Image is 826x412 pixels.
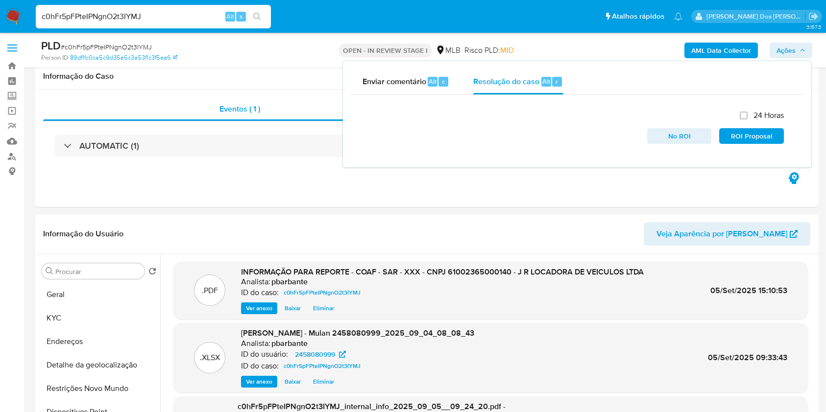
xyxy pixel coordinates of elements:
span: INFORMAÇÃO PARA REPORTE - COAF - SAR - XXX - CNPJ 61002365000140 - J R LOCADORA DE VEICULOS LTDA [241,266,644,277]
div: AUTOMATIC (1) [55,135,799,157]
span: c0hFr5pFPteIPNgnO2t3IYMJ [284,360,361,372]
h6: pbarbante [271,339,308,348]
span: c [442,77,445,86]
span: r [556,77,558,86]
button: Baixar [280,302,306,314]
p: .XLSX [200,352,220,363]
span: Alt [542,77,550,86]
span: 05/Set/2025 15:10:53 [710,285,787,296]
a: 2458080999 [289,348,352,360]
h6: pbarbante [271,277,308,287]
span: Resolução do caso [473,75,539,87]
span: [PERSON_NAME] - Mulan 2458080999_2025_09_04_08_08_43 [241,327,474,339]
p: ID do caso: [241,361,279,371]
b: AML Data Collector [691,43,751,58]
button: No ROI [647,128,712,144]
span: No ROI [654,129,705,143]
p: Analista: [241,277,270,287]
button: KYC [38,306,160,330]
button: Ver anexo [241,376,277,388]
span: Eventos ( 1 ) [219,103,260,114]
span: ROI Proposal [726,129,777,143]
p: priscilla.barbante@mercadopago.com.br [706,12,805,21]
b: Person ID [41,53,68,62]
input: 24 Horas [740,112,748,119]
button: Procurar [46,267,53,275]
button: Geral [38,283,160,306]
button: ROI Proposal [719,128,784,144]
span: Enviar comentário [363,75,426,87]
span: Baixar [285,377,301,387]
b: PLD [41,38,61,53]
button: Eliminar [308,376,339,388]
a: Sair [808,11,819,22]
span: c0hFr5pFPteIPNgnO2t3IYMJ [284,287,361,298]
span: Ver anexo [246,303,272,313]
button: Restrições Novo Mundo [38,377,160,400]
span: Eliminar [313,303,334,313]
button: Ações [770,43,812,58]
span: 05/Set/2025 09:33:43 [708,352,787,363]
span: Veja Aparência por [PERSON_NAME] [656,222,787,246]
h1: Informação do Usuário [43,229,123,239]
span: Alt [429,77,437,86]
button: AML Data Collector [684,43,758,58]
input: Pesquise usuários ou casos... [36,10,271,23]
button: Veja Aparência por [PERSON_NAME] [644,222,810,246]
h1: Informação do Caso [43,71,810,81]
button: Detalhe da geolocalização [38,353,160,377]
span: Eliminar [313,377,334,387]
button: Baixar [280,376,306,388]
button: search-icon [247,10,267,23]
span: Baixar [285,303,301,313]
a: Notificações [674,12,682,21]
button: Retornar ao pedido padrão [148,267,156,278]
div: MLB [436,45,461,56]
span: Ver anexo [246,377,272,387]
span: Atalhos rápidos [612,11,664,22]
span: Risco PLD: [464,45,514,56]
span: Ações [777,43,796,58]
span: # c0hFr5pFPteIPNgnO2t3IYMJ [61,42,152,52]
p: Analista: [241,339,270,348]
button: Endereços [38,330,160,353]
span: 24 Horas [753,111,784,120]
button: Ver anexo [241,302,277,314]
p: .PDF [202,285,218,296]
p: ID do usuário: [241,349,288,359]
span: s [240,12,243,21]
span: Alt [226,12,234,21]
a: c0hFr5pFPteIPNgnO2t3IYMJ [280,360,364,372]
p: OPEN - IN REVIEW STAGE I [339,44,432,57]
span: MID [500,45,514,56]
span: 2458080999 [295,348,335,360]
button: Eliminar [308,302,339,314]
a: c0hFr5pFPteIPNgnO2t3IYMJ [280,287,364,298]
p: ID do caso: [241,288,279,298]
h3: AUTOMATIC (1) [79,140,139,151]
a: 89df1fc0ca5c9d35e5c3a53f1c3f5ea6 [70,53,177,62]
input: Procurar [55,267,141,276]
